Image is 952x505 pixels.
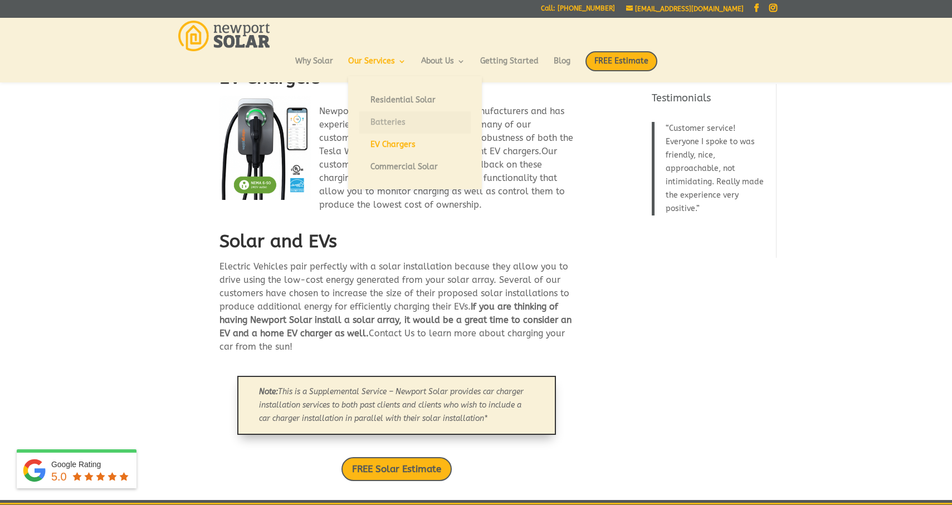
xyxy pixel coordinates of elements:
[219,67,320,88] strong: EV Chargers
[348,57,406,76] a: Our Services
[259,387,278,396] strong: Note:
[585,51,657,82] a: FREE Estimate
[652,122,769,215] blockquote: Customer service! Everyone I spoke to was friendly, nice, approachable, not intimidating. Really ...
[585,51,657,71] span: FREE Estimate
[219,231,337,252] span: Solar and EVs
[259,387,524,423] em: This is a Supplemental Service – Newport Solar provides car charger installation services to both...
[359,89,471,111] a: Residential Solar
[480,57,539,76] a: Getting Started
[51,459,131,470] div: Google Rating
[319,146,557,183] span: Our customers have also had positive feedback on these charging systems.
[626,5,744,13] a: [EMAIL_ADDRESS][DOMAIN_NAME]
[359,111,471,134] a: Batteries
[359,134,471,156] a: EV Chargers
[652,91,769,111] h4: Testimonials
[295,57,333,76] a: Why Solar
[359,156,471,178] a: Commercial Solar
[219,328,565,352] span: Contact Us to learn more about charging your car from the sun!
[219,301,572,339] span: If you are thinking of having Newport Solar install a solar array, it would be a great time to co...
[51,470,67,483] span: 5.0
[219,261,569,312] span: Electric Vehicles pair perfectly with a solar installation because they allow you to drive using ...
[341,457,452,481] a: FREE Solar Estimate
[421,57,465,76] a: About Us
[541,5,615,17] a: Call: [PHONE_NUMBER]
[554,57,570,76] a: Blog
[178,21,270,51] img: Newport Solar | Solar Energy Optimized.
